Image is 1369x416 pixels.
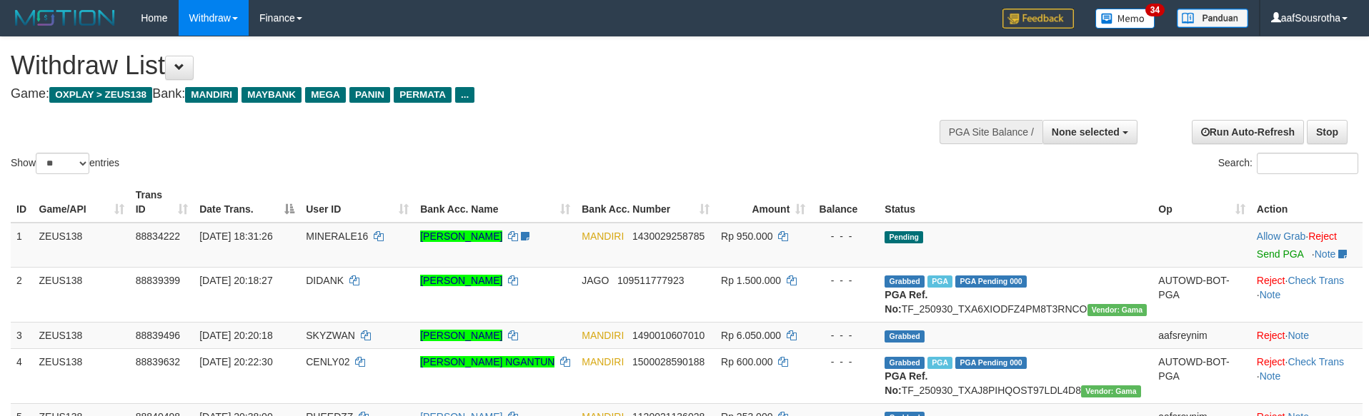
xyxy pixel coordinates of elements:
span: 88839399 [136,275,180,286]
span: MANDIRI [582,330,624,341]
th: Op: activate to sort column ascending [1153,182,1251,223]
a: Note [1260,289,1281,300]
th: User ID: activate to sort column ascending [300,182,414,223]
td: · [1251,223,1363,268]
span: MINERALE16 [306,230,368,242]
b: PGA Ref. No: [885,289,927,315]
span: MANDIRI [582,230,624,242]
span: MANDIRI [185,87,238,103]
a: Check Trans [1288,275,1344,286]
td: AUTOWD-BOT-PGA [1153,267,1251,322]
span: Grabbed [885,275,925,288]
td: ZEUS138 [34,322,130,348]
img: Button%20Memo.svg [1095,9,1155,29]
span: 88839632 [136,356,180,367]
a: Run Auto-Refresh [1192,120,1304,144]
span: JAGO [582,275,609,286]
td: · · [1251,348,1363,403]
img: Feedback.jpg [1002,9,1074,29]
a: Reject [1257,275,1285,286]
span: Marked by aafchomsokheang [927,275,952,288]
div: - - - [817,229,873,243]
a: [PERSON_NAME] [420,275,502,286]
select: Showentries [36,153,89,174]
div: - - - [817,273,873,288]
th: Date Trans.: activate to sort column descending [194,182,300,223]
td: AUTOWD-BOT-PGA [1153,348,1251,403]
td: 3 [11,322,34,348]
span: 88834222 [136,230,180,242]
span: Vendor URL: https://trx31.1velocity.biz [1081,385,1141,397]
a: Note [1315,248,1336,260]
a: Note [1288,330,1309,341]
span: Copy 1500028590188 to clipboard [632,356,705,367]
th: Amount: activate to sort column ascending [715,182,811,223]
span: 88839496 [136,330,180,341]
label: Search: [1218,153,1358,174]
span: Pending [885,231,923,243]
span: [DATE] 20:22:30 [199,356,272,367]
input: Search: [1257,153,1358,174]
td: 1 [11,223,34,268]
td: 2 [11,267,34,322]
span: Rp 1.500.000 [721,275,781,286]
h4: Game: Bank: [11,87,898,101]
a: [PERSON_NAME] NGANTUN [420,356,554,367]
span: CENLY02 [306,356,349,367]
a: [PERSON_NAME] [420,330,502,341]
div: - - - [817,328,873,343]
td: TF_250930_TXAJ8PIHQOST97LDL4D8 [879,348,1153,403]
th: Bank Acc. Number: activate to sort column ascending [576,182,715,223]
b: PGA Ref. No: [885,370,927,396]
div: PGA Site Balance / [940,120,1042,144]
div: - - - [817,355,873,369]
span: Copy 109511777923 to clipboard [617,275,684,286]
img: MOTION_logo.png [11,7,119,29]
a: Allow Grab [1257,230,1305,242]
span: Grabbed [885,357,925,369]
span: MANDIRI [582,356,624,367]
td: aafsreynim [1153,322,1251,348]
th: Game/API: activate to sort column ascending [34,182,130,223]
td: 4 [11,348,34,403]
span: None selected [1052,126,1120,138]
td: · · [1251,267,1363,322]
span: PGA Pending [955,357,1027,369]
th: Balance [811,182,879,223]
span: 34 [1145,4,1165,16]
a: Note [1260,370,1281,382]
button: None selected [1042,120,1137,144]
th: ID [11,182,34,223]
span: [DATE] 20:20:18 [199,330,272,341]
a: Reject [1308,230,1337,242]
img: panduan.png [1177,9,1248,28]
h1: Withdraw List [11,51,898,80]
span: MAYBANK [242,87,302,103]
span: PANIN [349,87,390,103]
span: Copy 1490010607010 to clipboard [632,330,705,341]
span: Rp 600.000 [721,356,772,367]
a: [PERSON_NAME] [420,230,502,242]
a: Stop [1307,120,1348,144]
span: PGA Pending [955,275,1027,288]
span: · [1257,230,1308,242]
td: ZEUS138 [34,267,130,322]
a: Send PGA [1257,248,1303,260]
span: SKYZWAN [306,330,355,341]
label: Show entries [11,153,119,174]
span: Rp 6.050.000 [721,330,781,341]
span: Marked by aafchomsokheang [927,357,952,369]
td: TF_250930_TXA6XIODFZ4PM8T3RNCO [879,267,1153,322]
td: ZEUS138 [34,223,130,268]
span: MEGA [305,87,346,103]
span: OXPLAY > ZEUS138 [49,87,152,103]
a: Check Trans [1288,356,1344,367]
span: Grabbed [885,330,925,343]
th: Trans ID: activate to sort column ascending [130,182,194,223]
a: Reject [1257,356,1285,367]
th: Status [879,182,1153,223]
a: Reject [1257,330,1285,341]
span: ... [455,87,474,103]
td: ZEUS138 [34,348,130,403]
span: Rp 950.000 [721,230,772,242]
